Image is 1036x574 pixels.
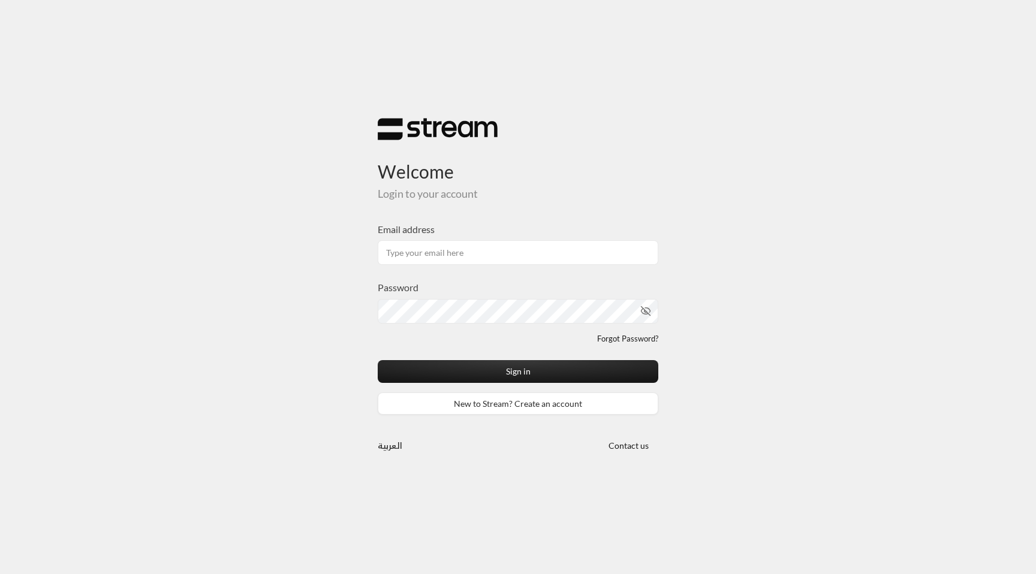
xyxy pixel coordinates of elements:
[378,240,658,265] input: Type your email here
[598,440,658,451] a: Contact us
[378,434,402,457] a: العربية
[378,392,658,415] a: New to Stream? Create an account
[636,301,656,321] button: toggle password visibility
[378,141,658,182] h3: Welcome
[378,360,658,382] button: Sign in
[378,280,418,295] label: Password
[597,333,658,345] a: Forgot Password?
[378,188,658,201] h5: Login to your account
[598,434,658,457] button: Contact us
[378,222,435,237] label: Email address
[378,117,498,141] img: Stream Logo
